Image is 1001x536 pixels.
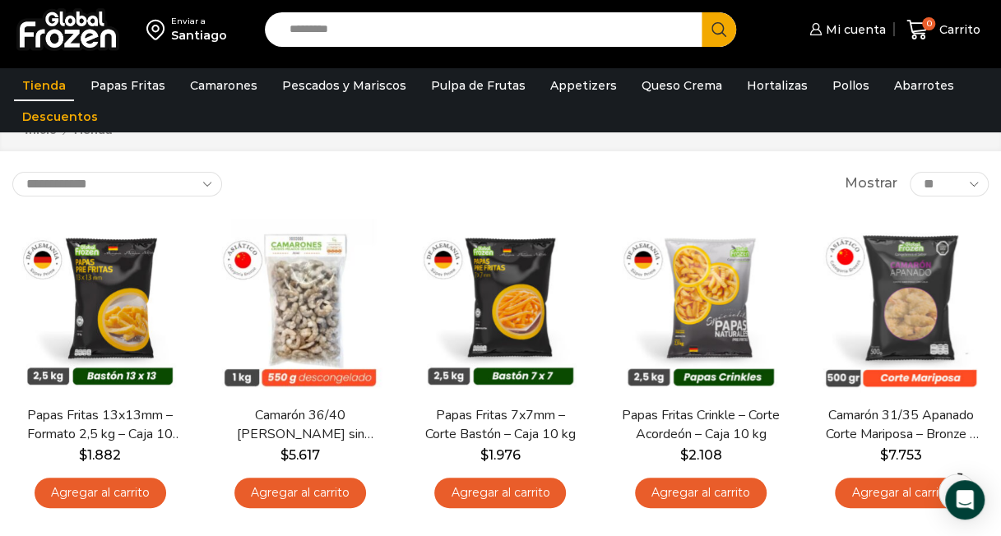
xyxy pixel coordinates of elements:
a: Pescados y Mariscos [274,70,415,101]
bdi: 2.108 [679,447,721,463]
span: Carrito [935,21,980,38]
div: Open Intercom Messenger [945,480,985,520]
bdi: 7.753 [880,447,922,463]
select: Pedido de la tienda [12,172,222,196]
div: Santiago [171,27,227,44]
span: $ [79,447,87,463]
bdi: 1.882 [79,447,121,463]
a: Queso Crema [633,70,730,101]
span: 0 [922,17,935,30]
button: Search button [702,12,736,47]
a: Papas Fritas Crinkle – Corte Acordeón – Caja 10 kg [622,406,780,444]
a: Abarrotes [886,70,962,101]
a: Mi cuenta [805,13,886,46]
span: $ [480,447,489,463]
bdi: 5.617 [280,447,320,463]
a: Papas Fritas 7x7mm – Corte Bastón – Caja 10 kg [421,406,579,444]
a: Papas Fritas [82,70,174,101]
a: 0 Carrito [902,11,985,49]
bdi: 1.976 [480,447,521,463]
a: Pollos [824,70,878,101]
a: Agregar al carrito: “Papas Fritas 13x13mm - Formato 2,5 kg - Caja 10 kg” [35,478,166,508]
a: Camarón 36/40 [PERSON_NAME] sin Vena – Bronze – Caja 10 kg [221,406,379,444]
a: Agregar al carrito: “Camarón 31/35 Apanado Corte Mariposa - Bronze - Caja 5 kg” [835,478,966,508]
span: $ [880,447,888,463]
a: Papas Fritas 13x13mm – Formato 2,5 kg – Caja 10 kg [21,406,179,444]
span: $ [679,447,688,463]
img: address-field-icon.svg [146,16,171,44]
a: Hortalizas [739,70,816,101]
div: Enviar a [171,16,227,27]
a: Agregar al carrito: “Camarón 36/40 Crudo Pelado sin Vena - Bronze - Caja 10 kg” [234,478,366,508]
span: Mostrar [845,174,897,193]
a: Agregar al carrito: “Papas Fritas Crinkle - Corte Acordeón - Caja 10 kg” [635,478,767,508]
a: Agregar al carrito: “Papas Fritas 7x7mm - Corte Bastón - Caja 10 kg” [434,478,566,508]
a: Camarón 31/35 Apanado Corte Mariposa – Bronze – Caja 5 kg [822,406,980,444]
a: Tienda [14,70,74,101]
span: $ [280,447,289,463]
a: Pulpa de Frutas [423,70,534,101]
a: Appetizers [542,70,625,101]
a: Camarones [182,70,266,101]
span: Mi cuenta [822,21,886,38]
a: Descuentos [14,101,106,132]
